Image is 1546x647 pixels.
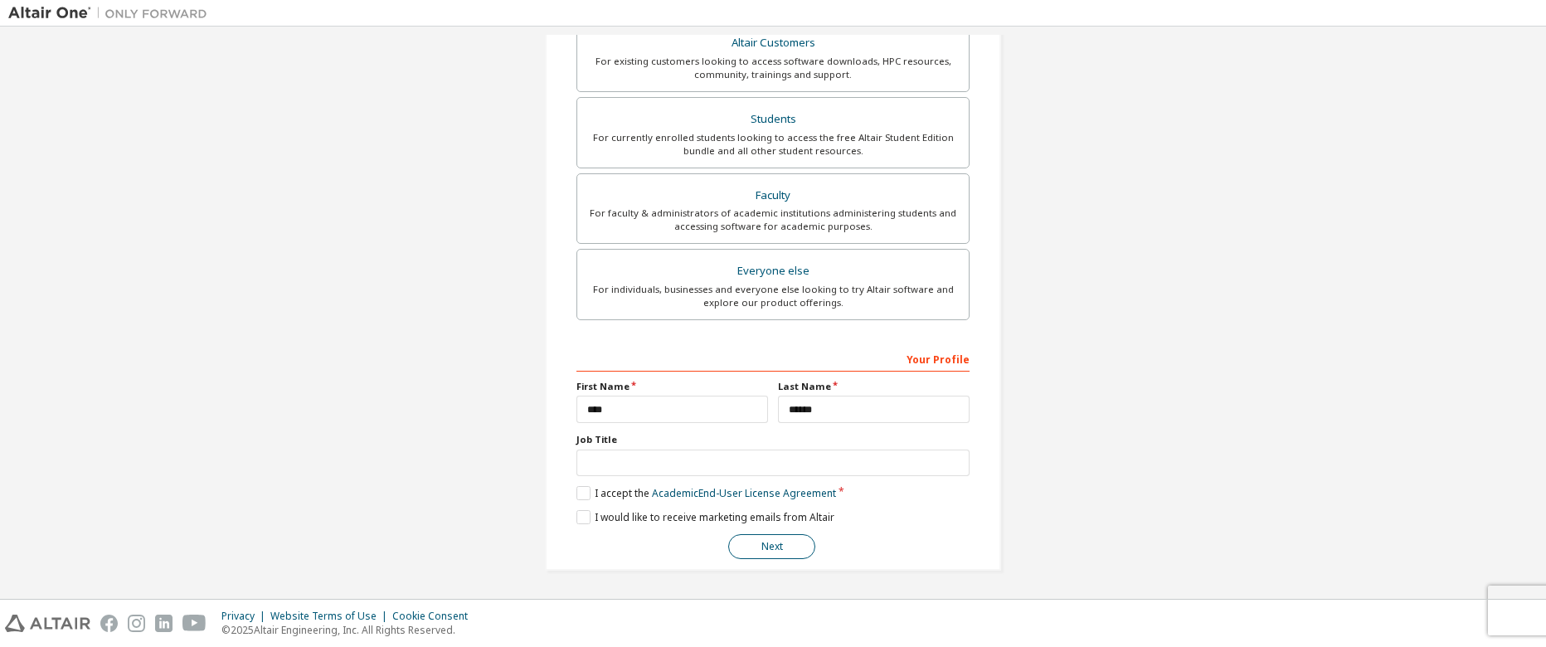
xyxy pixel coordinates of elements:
label: Last Name [778,380,970,393]
div: Privacy [221,610,270,623]
img: Altair One [8,5,216,22]
div: Website Terms of Use [270,610,392,623]
div: Altair Customers [587,32,959,55]
div: For currently enrolled students looking to access the free Altair Student Edition bundle and all ... [587,131,959,158]
div: For existing customers looking to access software downloads, HPC resources, community, trainings ... [587,55,959,81]
label: I accept the [576,486,836,500]
div: For individuals, businesses and everyone else looking to try Altair software and explore our prod... [587,283,959,309]
img: altair_logo.svg [5,615,90,632]
label: Job Title [576,433,970,446]
button: Next [728,534,815,559]
img: facebook.svg [100,615,118,632]
a: Academic End-User License Agreement [652,486,836,500]
img: linkedin.svg [155,615,173,632]
div: Students [587,108,959,131]
label: First Name [576,380,768,393]
div: For faculty & administrators of academic institutions administering students and accessing softwa... [587,207,959,233]
p: © 2025 Altair Engineering, Inc. All Rights Reserved. [221,623,478,637]
img: youtube.svg [182,615,207,632]
div: Your Profile [576,345,970,372]
div: Everyone else [587,260,959,283]
div: Faculty [587,184,959,207]
label: I would like to receive marketing emails from Altair [576,510,834,524]
img: instagram.svg [128,615,145,632]
div: Cookie Consent [392,610,478,623]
